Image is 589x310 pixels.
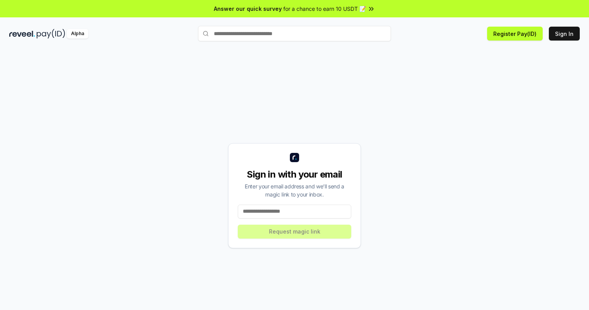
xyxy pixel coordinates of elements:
button: Sign In [549,27,580,41]
div: Enter your email address and we’ll send a magic link to your inbox. [238,182,351,198]
img: pay_id [37,29,65,39]
img: logo_small [290,153,299,162]
div: Alpha [67,29,88,39]
img: reveel_dark [9,29,35,39]
div: Sign in with your email [238,168,351,181]
button: Register Pay(ID) [487,27,543,41]
span: Answer our quick survey [214,5,282,13]
span: for a chance to earn 10 USDT 📝 [283,5,366,13]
